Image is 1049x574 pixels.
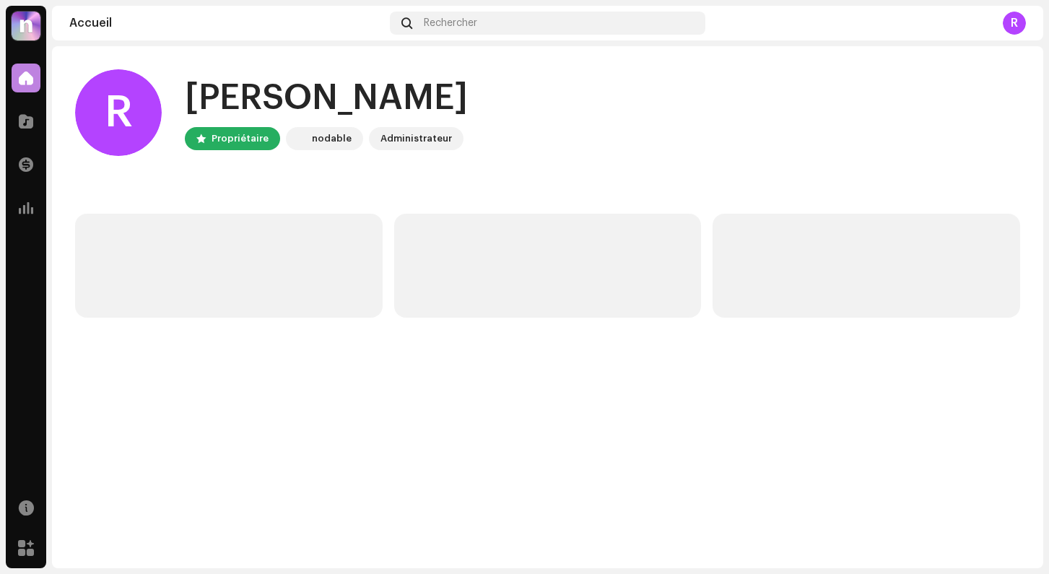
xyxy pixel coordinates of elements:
[75,69,162,156] div: R
[69,17,384,29] div: Accueil
[1003,12,1026,35] div: R
[289,130,306,147] img: 39a81664-4ced-4598-a294-0293f18f6a76
[380,130,452,147] div: Administrateur
[212,130,269,147] div: Propriétaire
[185,75,468,121] div: [PERSON_NAME]
[12,12,40,40] img: 39a81664-4ced-4598-a294-0293f18f6a76
[312,130,352,147] div: nodable
[424,17,477,29] span: Rechercher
